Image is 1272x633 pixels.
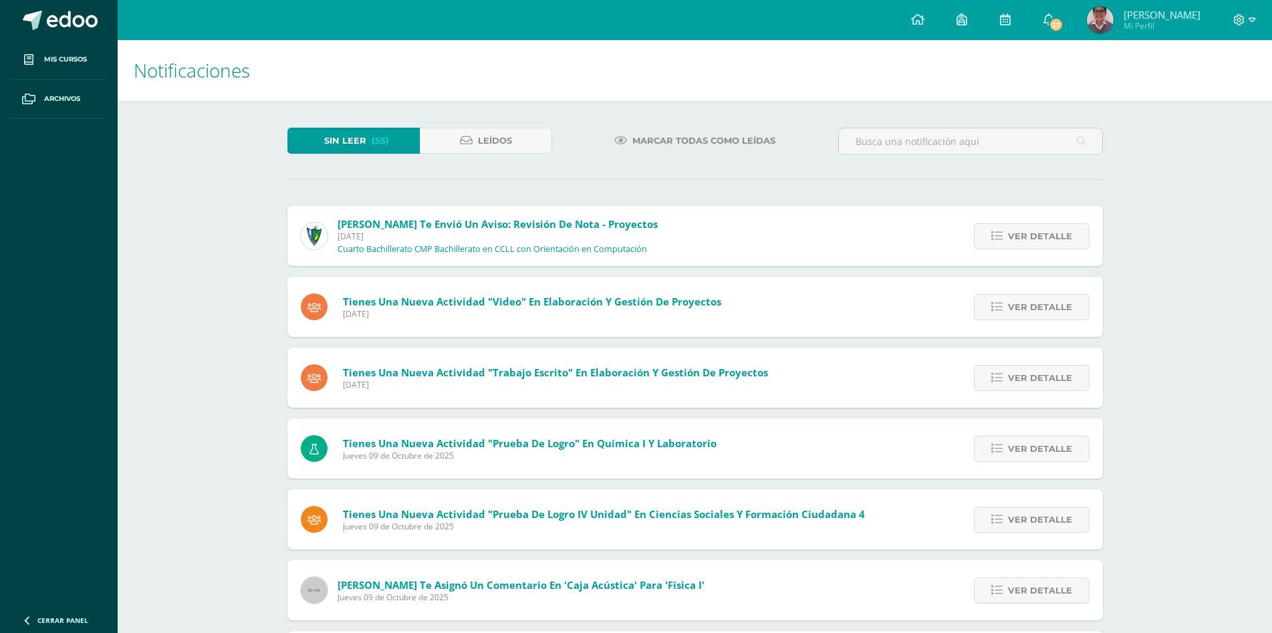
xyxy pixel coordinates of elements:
[1087,7,1114,33] img: 9ff29071dadff2443d3fc9e4067af210.png
[338,217,658,231] span: [PERSON_NAME] te envió un aviso: Revisión de Nota - Proyectos
[1008,366,1072,390] span: Ver detalle
[478,128,512,153] span: Leídos
[37,616,88,625] span: Cerrar panel
[420,128,552,154] a: Leídos
[839,128,1102,154] input: Busca una notificación aquí
[301,223,328,249] img: 9f174a157161b4ddbe12118a61fed988.png
[343,379,768,390] span: [DATE]
[343,436,717,450] span: Tienes una nueva actividad "Prueba de Logro" En Química I y Laboratorio
[343,521,865,532] span: Jueves 09 de Octubre de 2025
[11,40,107,80] a: Mis cursos
[343,507,865,521] span: Tienes una nueva actividad "Prueba de Logro IV Unidad" En Ciencias Sociales y Formación Ciudadana 4
[324,128,366,153] span: Sin leer
[134,57,250,83] span: Notificaciones
[1008,436,1072,461] span: Ver detalle
[11,80,107,119] a: Archivos
[343,366,768,379] span: Tienes una nueva actividad "Trabajo Escrito" En Elaboración y Gestión de Proyectos
[301,577,328,604] img: 60x60
[338,244,647,255] p: Cuarto Bachillerato CMP Bachillerato en CCLL con Orientación en Computación
[343,450,717,461] span: Jueves 09 de Octubre de 2025
[1124,8,1200,21] span: [PERSON_NAME]
[1008,507,1072,532] span: Ver detalle
[338,592,705,603] span: Jueves 09 de Octubre de 2025
[1008,224,1072,249] span: Ver detalle
[44,94,80,104] span: Archivos
[338,231,658,242] span: [DATE]
[598,128,792,154] a: Marcar todas como leídas
[1049,17,1063,32] span: 27
[632,128,775,153] span: Marcar todas como leídas
[338,578,705,592] span: [PERSON_NAME] te asignó un comentario en 'Caja acústica' para 'Física I'
[343,295,721,308] span: Tienes una nueva actividad "Video" En Elaboración y Gestión de Proyectos
[44,54,87,65] span: Mis cursos
[287,128,420,154] a: Sin leer(55)
[343,308,721,320] span: [DATE]
[1008,295,1072,320] span: Ver detalle
[372,128,389,153] span: (55)
[1124,20,1200,31] span: Mi Perfil
[1008,578,1072,603] span: Ver detalle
